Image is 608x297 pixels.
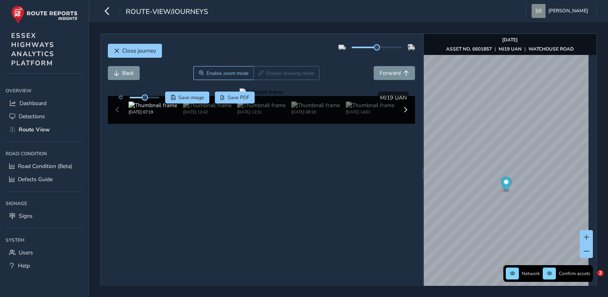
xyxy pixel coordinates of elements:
a: Defects Guide [6,173,83,186]
div: [DATE] 07:19 [129,109,177,115]
button: [PERSON_NAME] [532,4,591,18]
img: diamond-layout [532,4,546,18]
div: Signage [6,197,83,209]
a: Road Condition (Beta) [6,160,83,173]
span: Detections [19,113,45,120]
span: Save PDF [228,94,249,101]
div: | | [446,46,574,52]
a: Detections [6,110,83,123]
a: Signs [6,209,83,223]
strong: ASSET NO. 6601857 [446,46,492,52]
span: MJ19 UAN [380,94,407,102]
span: 2 [597,270,604,276]
strong: [DATE] [502,37,518,43]
span: Route View [19,126,50,133]
span: route-view/journeys [126,7,208,18]
span: [PERSON_NAME] [548,4,588,18]
img: rr logo [11,6,78,23]
span: Enable zoom mode [207,70,249,76]
div: [DATE] 08:19 [291,109,340,115]
span: Network [522,270,540,277]
button: Back [108,66,140,80]
button: Zoom [193,66,253,80]
span: Signs [19,212,33,220]
span: ESSEX HIGHWAYS ANALYTICS PLATFORM [11,31,55,68]
span: Close journey [122,47,156,55]
img: Thumbnail frame [183,102,232,109]
span: Forward [380,69,401,77]
a: Dashboard [6,97,83,110]
strong: WATCHOUSE ROAD [528,46,574,52]
img: Thumbnail frame [129,102,177,109]
iframe: Intercom live chat [581,270,600,289]
span: Defects Guide [18,176,53,183]
span: Save image [178,94,204,101]
img: Thumbnail frame [291,102,340,109]
span: Help [18,262,30,270]
div: System [6,234,83,246]
div: [DATE] 12:42 [183,109,232,115]
span: Road Condition (Beta) [18,162,72,170]
span: Confirm assets [559,270,590,277]
div: Overview [6,85,83,97]
button: Close journey [108,44,162,58]
button: Forward [374,66,415,80]
a: Help [6,259,83,272]
div: [DATE] 12:31 [237,109,286,115]
button: Save [165,92,209,104]
div: [DATE] 14:01 [346,109,394,115]
span: Back [122,69,134,77]
span: Dashboard [19,100,47,107]
span: Users [19,249,33,256]
a: Route View [6,123,83,136]
img: Thumbnail frame [346,102,394,109]
img: Thumbnail frame [237,102,286,109]
button: PDF [215,92,255,104]
strong: MJ19 UAN [499,46,522,52]
div: Road Condition [6,148,83,160]
a: Users [6,246,83,259]
div: Map marker [501,177,511,193]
